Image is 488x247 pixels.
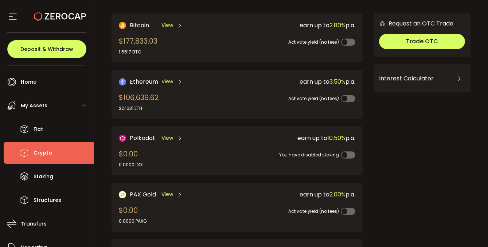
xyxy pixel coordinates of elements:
[119,162,144,168] div: 0.0000 DOT
[288,208,339,214] span: Activate yield (no fees)
[288,39,339,45] span: Activate yield (no fees)
[130,134,155,143] span: Polkadot
[20,47,73,52] span: Deposit & Withdraw
[379,20,386,27] img: 6nGpN7MZ9FLuBP83NiajKbTRY4UzlzQtBKtCrLLspmCkSvCZHBKvY3NxgQaT5JnOQREvtQ257bXeeSTueZfAPizblJ+Fe8JwA...
[452,212,488,247] iframe: Chat Widget
[130,21,149,30] span: Bitcoin
[161,134,173,142] span: View
[161,21,173,29] span: View
[327,134,345,142] span: 10.50%
[119,92,159,112] div: $106,639.62
[119,22,126,29] img: Bitcoin
[119,135,126,142] img: DOT
[21,219,47,229] span: Transfers
[240,134,355,143] div: earn up to p.a.
[119,205,147,224] div: $0.00
[34,124,43,135] span: Fiat
[119,49,157,55] div: 1.5517 BTC
[119,36,157,55] div: $177,833.03
[240,21,355,30] div: earn up to p.a.
[130,190,156,199] span: PAX Gold
[379,34,465,49] button: Trade OTC
[119,148,144,168] div: $0.00
[34,171,53,182] span: Staking
[21,77,36,87] span: Home
[240,77,355,86] div: earn up to p.a.
[21,100,47,111] span: My Assets
[161,191,173,198] span: View
[34,148,52,158] span: Crypto
[279,152,339,158] span: You have disabled staking
[329,21,345,29] span: 2.80%
[374,19,453,28] div: Request an OTC Trade
[329,77,345,86] span: 3.50%
[119,105,159,112] div: 22.1631 ETH
[240,190,355,199] div: earn up to p.a.
[119,191,126,198] img: PAX Gold
[288,95,339,101] span: Activate yield (no fees)
[406,37,438,45] span: Trade OTC
[34,195,61,206] span: Structures
[329,190,345,199] span: 2.00%
[130,77,158,86] span: Ethereum
[119,218,147,224] div: 0.0000 PAXG
[161,78,173,85] span: View
[7,40,86,58] button: Deposit & Withdraw
[379,70,465,87] div: Interest Calculator
[119,78,126,85] img: Ethereum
